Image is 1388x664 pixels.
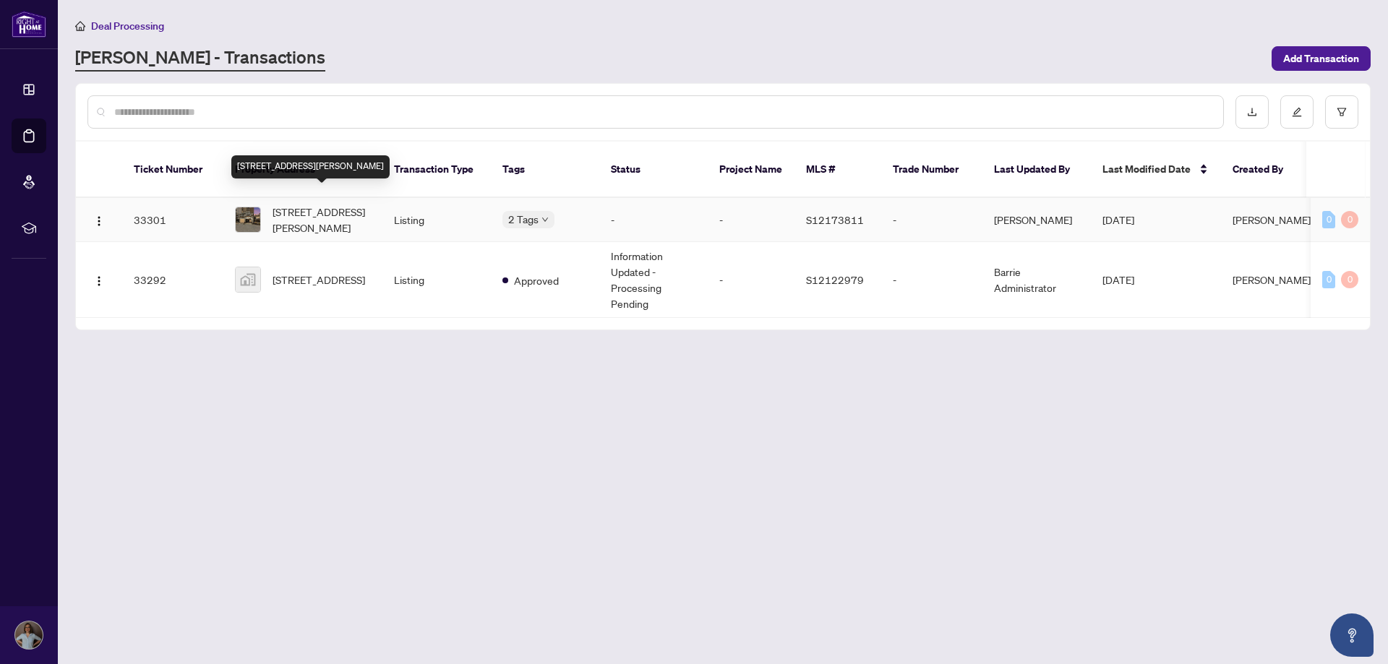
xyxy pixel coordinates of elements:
button: Logo [87,208,111,231]
span: [PERSON_NAME] [1233,273,1311,286]
td: 33301 [122,198,223,242]
td: Information Updated - Processing Pending [599,242,708,318]
th: Created By [1221,142,1308,198]
span: Approved [514,272,559,288]
th: Ticket Number [122,142,223,198]
img: thumbnail-img [236,207,260,232]
span: edit [1292,107,1302,117]
button: download [1235,95,1269,129]
img: Profile Icon [15,621,43,649]
span: S12173811 [806,213,864,226]
span: S12122979 [806,273,864,286]
img: Logo [93,275,105,287]
td: Listing [382,242,491,318]
span: [PERSON_NAME] [1233,213,1311,226]
a: [PERSON_NAME] - Transactions [75,46,325,72]
span: Last Modified Date [1102,161,1191,177]
span: [DATE] [1102,213,1134,226]
button: Open asap [1330,613,1374,657]
td: Listing [382,198,491,242]
td: - [708,198,794,242]
div: 0 [1322,271,1335,288]
div: 0 [1341,211,1358,228]
th: Status [599,142,708,198]
button: edit [1280,95,1314,129]
td: Barrie Administrator [982,242,1091,318]
th: Last Modified Date [1091,142,1221,198]
th: Trade Number [881,142,982,198]
div: 0 [1322,211,1335,228]
td: 33292 [122,242,223,318]
span: home [75,21,85,31]
img: Logo [93,215,105,227]
th: Tags [491,142,599,198]
button: Add Transaction [1272,46,1371,71]
div: 0 [1341,271,1358,288]
span: 2 Tags [508,211,539,228]
span: filter [1337,107,1347,117]
span: [DATE] [1102,273,1134,286]
span: download [1247,107,1257,117]
th: Project Name [708,142,794,198]
img: logo [12,11,46,38]
img: thumbnail-img [236,267,260,292]
th: Last Updated By [982,142,1091,198]
td: - [881,198,982,242]
span: down [541,216,549,223]
span: [STREET_ADDRESS] [273,272,365,288]
th: Transaction Type [382,142,491,198]
span: [STREET_ADDRESS][PERSON_NAME] [273,204,371,236]
span: Deal Processing [91,20,164,33]
th: MLS # [794,142,881,198]
button: filter [1325,95,1358,129]
td: - [599,198,708,242]
td: [PERSON_NAME] [982,198,1091,242]
button: Logo [87,268,111,291]
td: - [881,242,982,318]
span: Add Transaction [1283,47,1359,70]
div: [STREET_ADDRESS][PERSON_NAME] [231,155,390,178]
th: Property Address [223,142,382,198]
td: - [708,242,794,318]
